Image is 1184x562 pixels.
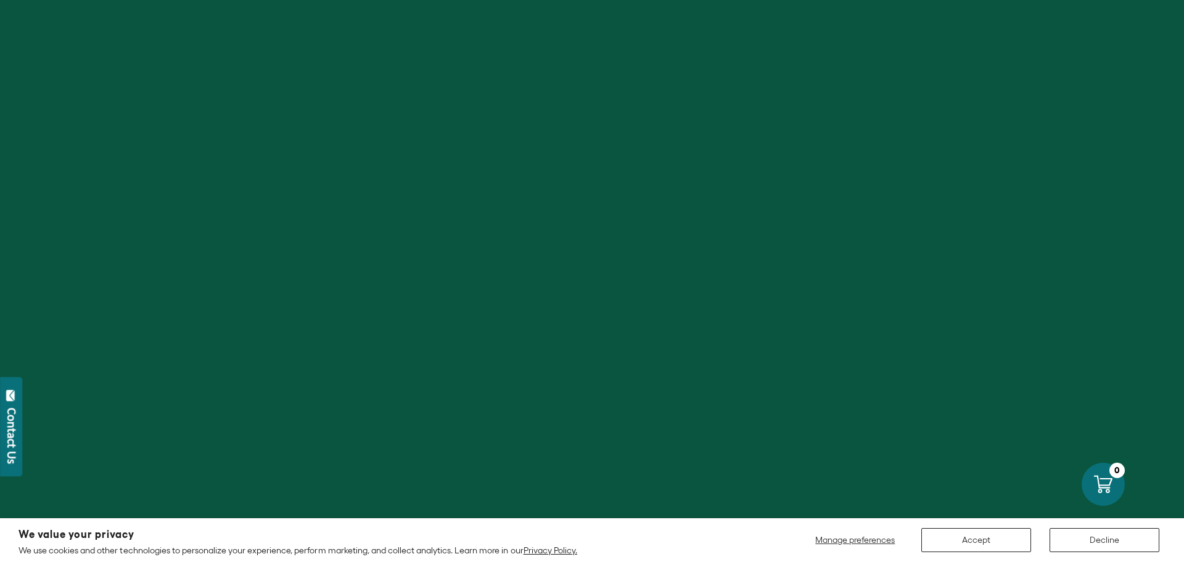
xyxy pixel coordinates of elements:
[1050,528,1159,552] button: Decline
[18,545,577,556] p: We use cookies and other technologies to personalize your experience, perform marketing, and coll...
[1109,463,1125,478] div: 0
[6,408,18,464] div: Contact Us
[921,528,1031,552] button: Accept
[815,535,895,545] span: Manage preferences
[808,528,903,552] button: Manage preferences
[524,545,577,555] a: Privacy Policy.
[18,529,577,540] h2: We value your privacy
